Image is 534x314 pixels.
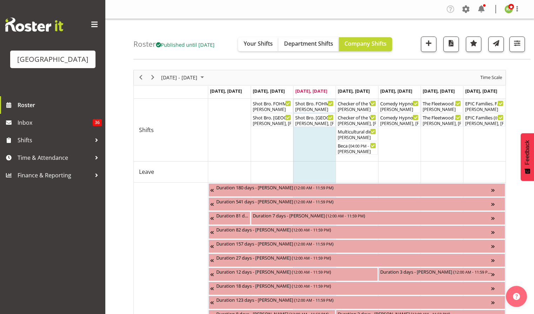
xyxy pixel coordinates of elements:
[296,185,332,190] span: 12:00 AM - 11:59 PM
[380,100,418,107] div: Comedy Hypnotist - [PERSON_NAME] FOHM shift ( )
[455,269,491,275] span: 12:00 AM - 11:59 PM
[327,213,364,218] span: 12:00 AM - 11:59 PM
[148,73,158,82] button: Next
[380,88,412,94] span: [DATE], [DATE]
[513,293,520,300] img: help-xxl-2.png
[338,149,376,155] div: [PERSON_NAME]
[216,282,491,289] div: Duration 18 days - [PERSON_NAME] ( )
[135,70,147,85] div: previous period
[466,37,481,52] button: Highlight an important date within the roster.
[284,40,333,47] span: Department Shifts
[18,100,102,110] span: Roster
[339,37,392,51] button: Company Shifts
[350,143,387,149] span: 04:00 PM - 08:30 PM
[378,268,505,281] div: Unavailability"s event - Duration 3 days - Lydia Noble Begin From Friday, October 10, 2025 at 12:...
[521,133,534,181] button: Feedback - Show survey
[159,70,208,85] div: October 06 - 12, 2025
[378,99,420,113] div: Shifts"s event - Comedy Hypnotist - Frankie Mac FOHM shift Begin From Friday, October 10, 2025 at...
[147,70,159,85] div: next period
[209,268,378,281] div: Unavailability"s event - Duration 12 days - Ruby Grace Begin From Saturday, September 27, 2025 at...
[210,88,242,94] span: [DATE], [DATE]
[338,106,376,113] div: [PERSON_NAME]
[18,135,91,145] span: Shifts
[509,37,525,52] button: Filter Shifts
[216,198,491,205] div: Duration 541 days - [PERSON_NAME] ( )
[209,240,505,253] div: Unavailability"s event - Duration 157 days - Ailie Rundle Begin From Wednesday, September 24, 202...
[336,127,378,141] div: Shifts"s event - Multicultural dinner event Begin From Thursday, October 9, 2025 at 4:00:00 PM GM...
[338,128,376,135] div: Multicultural dinner event ( )
[278,37,339,51] button: Department Shifts
[380,268,491,275] div: Duration 3 days - [PERSON_NAME] ( )
[338,100,376,107] div: Checker of the Year. FOHM Shift ( )
[295,106,334,113] div: [PERSON_NAME]
[479,73,503,82] button: Time Scale
[134,99,208,162] td: Shifts resource
[423,106,461,113] div: [PERSON_NAME]
[253,100,291,107] div: Shot Bro. FOHM Shift ( )
[93,119,102,126] span: 36
[465,114,503,121] div: EPIC Families ( )
[18,170,91,181] span: Finance & Reporting
[294,99,335,113] div: Shifts"s event - Shot Bro. FOHM Shift Begin From Wednesday, October 8, 2025 at 5:30:00 PM GMT+13:...
[17,54,88,65] div: [GEOGRAPHIC_DATA]
[216,254,491,261] div: Duration 27 days - [PERSON_NAME] ( )
[296,241,332,247] span: 12:00 AM - 11:59 PM
[253,106,291,113] div: [PERSON_NAME]
[238,37,278,51] button: Your Shifts
[295,114,334,121] div: Shot Bro. [GEOGRAPHIC_DATA]. (No Bar) ( )
[209,296,505,309] div: Unavailability"s event - Duration 123 days - Fiona Macnab Begin From Tuesday, September 30, 2025 ...
[338,142,376,149] div: Beca ( )
[421,113,463,127] div: Shifts"s event - The Fleetwood Mac Experience Begin From Saturday, October 11, 2025 at 6:30:00 PM...
[296,297,332,303] span: 12:00 AM - 11:59 PM
[465,88,497,94] span: [DATE], [DATE]
[156,41,215,48] span: Published until [DATE]
[338,114,376,121] div: Checker of the Year ( )
[253,120,291,127] div: [PERSON_NAME], [PERSON_NAME], [PERSON_NAME]
[380,106,418,113] div: [PERSON_NAME]
[423,88,455,94] span: [DATE], [DATE]
[244,40,273,47] span: Your Shifts
[378,113,420,127] div: Shifts"s event - Comedy Hypnotist - Frankie Mac Begin From Friday, October 10, 2025 at 6:30:00 PM...
[524,140,530,165] span: Feedback
[338,120,376,127] div: [PERSON_NAME], [PERSON_NAME], [PERSON_NAME], [PERSON_NAME]
[216,212,249,219] div: Duration 81 days - [PERSON_NAME] ( )
[253,114,291,121] div: Shot Bro. [GEOGRAPHIC_DATA]. (No Bar) ( )
[139,168,154,176] span: Leave
[465,106,503,113] div: [PERSON_NAME]
[380,120,418,127] div: [PERSON_NAME], [PERSON_NAME], [PERSON_NAME], [PERSON_NAME], [PERSON_NAME], [PERSON_NAME]
[505,5,513,13] img: richard-freeman9074.jpg
[463,99,505,113] div: Shifts"s event - EPIC Families. FOHM Shift Begin From Sunday, October 12, 2025 at 12:15:00 PM GMT...
[294,113,335,127] div: Shifts"s event - Shot Bro. GA. (No Bar) Begin From Wednesday, October 8, 2025 at 6:00:00 PM GMT+1...
[216,226,491,233] div: Duration 82 days - [PERSON_NAME] ( )
[443,37,459,52] button: Download a PDF of the roster according to the set date range.
[18,152,91,163] span: Time & Attendance
[495,115,532,120] span: 01:00 PM - 05:00 PM
[160,73,207,82] button: October 2025
[421,99,463,113] div: Shifts"s event - The Fleetwood Mac Experience FOHM shift Begin From Saturday, October 11, 2025 at...
[295,88,327,94] span: [DATE], [DATE]
[209,211,250,225] div: Unavailability"s event - Duration 81 days - Grace Cavell Begin From Thursday, July 17, 2025 at 12...
[488,37,504,52] button: Send a list of all shifts for the selected filtered period to all rostered employees.
[251,99,293,113] div: Shifts"s event - Shot Bro. FOHM Shift Begin From Tuesday, October 7, 2025 at 5:30:00 PM GMT+13:00...
[293,227,330,233] span: 12:00 AM - 11:59 PM
[336,113,378,127] div: Shifts"s event - Checker of the Year Begin From Thursday, October 9, 2025 at 3:30:00 PM GMT+13:00...
[423,114,461,121] div: The Fleetwood Mac Experience ( )
[209,225,505,239] div: Unavailability"s event - Duration 82 days - David Fourie Begin From Wednesday, August 20, 2025 at...
[293,269,330,275] span: 12:00 AM - 11:59 PM
[18,117,93,128] span: Inbox
[293,255,330,261] span: 12:00 AM - 11:59 PM
[209,282,505,295] div: Unavailability"s event - Duration 18 days - Renée Hewitt Begin From Sunday, September 28, 2025 at...
[423,120,461,127] div: [PERSON_NAME], [PERSON_NAME], [PERSON_NAME], [PERSON_NAME], [PERSON_NAME], [PERSON_NAME], [PERSON...
[338,135,376,141] div: [PERSON_NAME]
[251,211,505,225] div: Unavailability"s event - Duration 7 days - Sumner Raos Begin From Tuesday, October 7, 2025 at 12:...
[295,100,334,107] div: Shot Bro. FOHM Shift ( )
[209,183,505,197] div: Unavailability"s event - Duration 180 days - Katrina Luca Begin From Friday, July 4, 2025 at 12:0...
[216,240,491,247] div: Duration 157 days - [PERSON_NAME] ( )
[421,37,436,52] button: Add a new shift
[465,120,503,127] div: [PERSON_NAME], [PERSON_NAME], [PERSON_NAME], [PERSON_NAME], [PERSON_NAME], [PERSON_NAME]
[423,100,461,107] div: The Fleetwood Mac Experience FOHM shift ( )
[336,142,378,155] div: Shifts"s event - Beca Begin From Thursday, October 9, 2025 at 4:00:00 PM GMT+13:00 Ends At Thursd...
[251,113,293,127] div: Shifts"s event - Shot Bro. GA. (No Bar) Begin From Tuesday, October 7, 2025 at 6:00:00 PM GMT+13:...
[296,199,332,204] span: 12:00 AM - 11:59 PM
[295,120,334,127] div: [PERSON_NAME], [PERSON_NAME], [PERSON_NAME]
